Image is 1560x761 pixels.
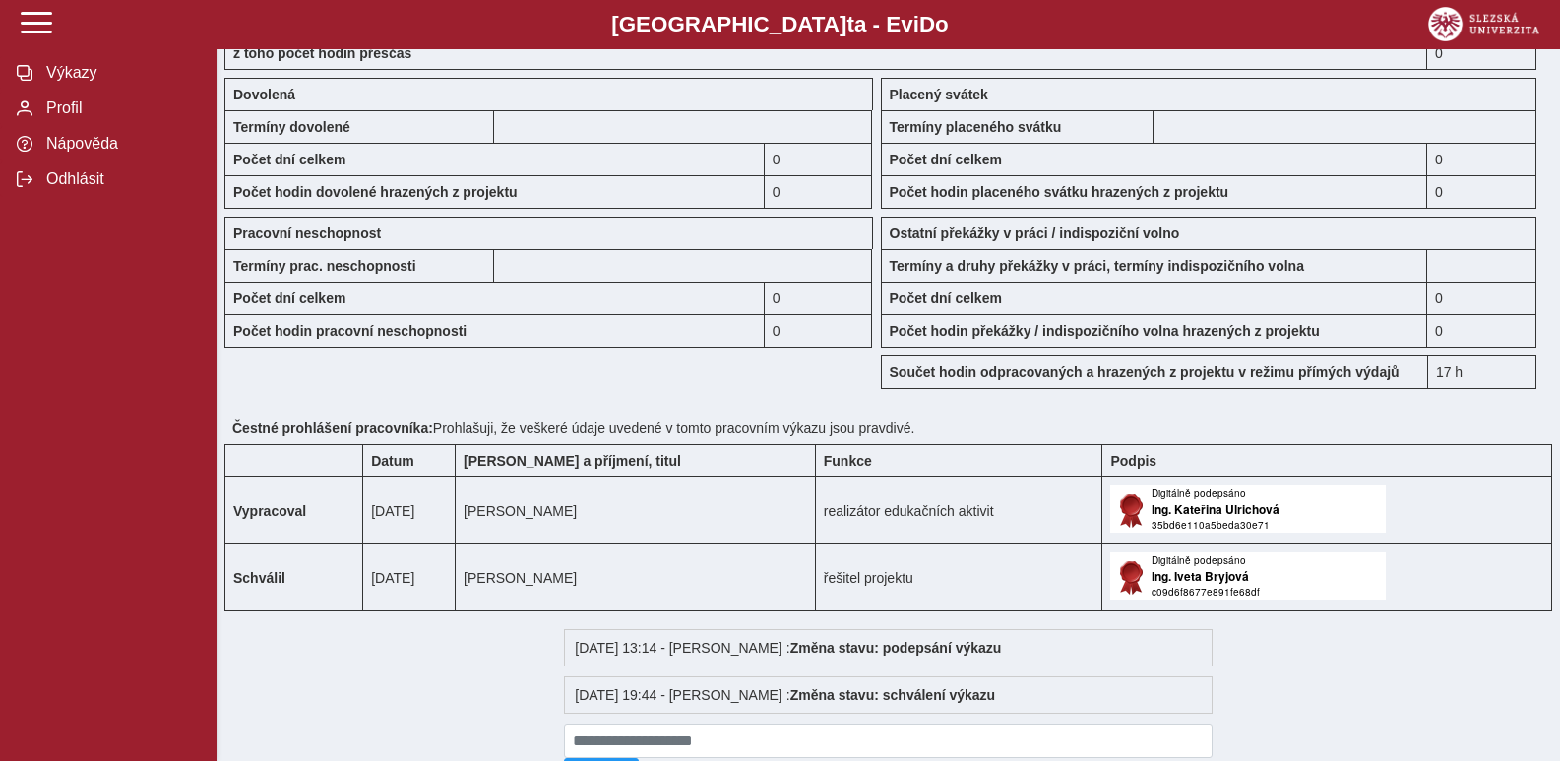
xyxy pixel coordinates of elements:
b: Datum [371,453,414,469]
div: 0 [765,143,873,175]
b: Změna stavu: podepsání výkazu [790,640,1002,656]
b: Počet dní celkem [233,290,345,306]
div: 0 [1427,282,1536,314]
div: [DATE] 13:14 - [PERSON_NAME] : [564,629,1213,666]
span: [DATE] [371,570,414,586]
td: řešitel projektu [815,544,1102,611]
b: Schválil [233,570,285,586]
b: Placený svátek [890,87,988,102]
b: [GEOGRAPHIC_DATA] a - Evi [59,12,1501,37]
b: Termíny placeného svátku [890,119,1062,135]
div: 0 [765,175,873,209]
span: [DATE] [371,503,414,519]
b: Podpis [1110,453,1156,469]
b: Pracovní neschopnost [233,225,381,241]
b: Změna stavu: schválení výkazu [790,687,996,703]
div: 0 [765,314,873,348]
b: Ostatní překážky v práci / indispoziční volno [890,225,1180,241]
span: D [919,12,935,36]
b: [PERSON_NAME] a příjmení, titul [464,453,681,469]
td: [PERSON_NAME] [456,544,816,611]
td: realizátor edukačních aktivit [815,477,1102,544]
b: Čestné prohlášení pracovníka: [232,420,433,436]
div: 17 h [1427,355,1536,389]
b: z toho počet hodin přesčas [233,45,411,61]
b: Dovolená [233,87,295,102]
div: 0 [1427,143,1536,175]
b: Vypracoval [233,503,306,519]
div: 0 [1427,36,1536,70]
b: Funkce [824,453,872,469]
div: 0 [1427,314,1536,348]
b: Součet hodin odpracovaných a hrazených z projektu v režimu přímých výdajů [890,364,1400,380]
b: Počet hodin pracovní neschopnosti [233,323,467,339]
b: Počet hodin placeného svátku hrazených z projektu [890,184,1229,200]
div: 0 [1427,175,1536,209]
b: Termíny prac. neschopnosti [233,258,416,274]
span: Odhlásit [40,170,200,188]
img: Digitálně podepsáno uživatelem [1110,485,1386,533]
span: Nápověda [40,135,200,153]
span: Výkazy [40,64,200,82]
span: t [846,12,853,36]
img: Digitálně podepsáno schvalovatelem [1110,552,1386,600]
div: [DATE] 19:44 - [PERSON_NAME] : [564,676,1213,714]
b: Počet dní celkem [890,152,1002,167]
span: o [935,12,949,36]
b: Počet dní celkem [233,152,345,167]
b: Počet hodin překážky / indispozičního volna hrazených z projektu [890,323,1320,339]
div: Prohlašuji, že veškeré údaje uvedené v tomto pracovním výkazu jsou pravdivé. [224,412,1552,444]
b: Termíny dovolené [233,119,350,135]
b: Termíny a druhy překážky v práci, termíny indispozičního volna [890,258,1304,274]
td: [PERSON_NAME] [456,477,816,544]
span: Profil [40,99,200,117]
b: Počet hodin dovolené hrazených z projektu [233,184,518,200]
img: logo_web_su.png [1428,7,1539,41]
div: 0 [765,282,873,314]
b: Počet dní celkem [890,290,1002,306]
